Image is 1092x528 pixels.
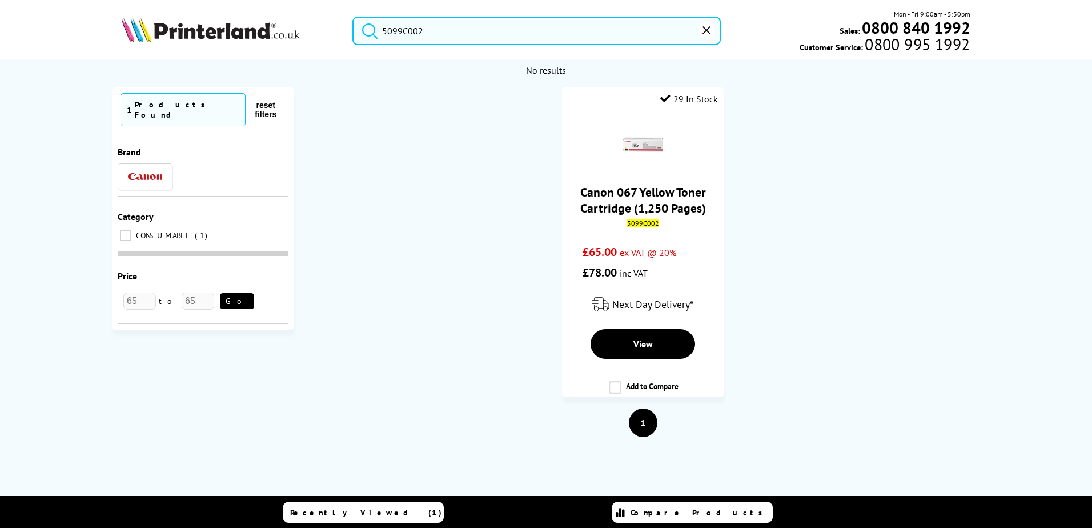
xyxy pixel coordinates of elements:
input: CONSUMABLE 1 [120,230,131,241]
span: Category [118,211,154,222]
span: Price [118,270,137,282]
span: inc VAT [620,267,648,279]
input: Search product or brand [352,17,721,45]
button: Go [220,293,254,309]
img: Printerland Logo [122,17,300,42]
img: Canon-5103C002AA-067-Yellow-Toner-Small.png [623,125,663,165]
mark: 5099C002 [627,219,659,227]
span: 1 [195,230,210,241]
span: Sales: [840,25,860,36]
a: 0800 840 1992 [860,22,970,33]
span: to [156,296,182,306]
a: Canon 067 Yellow Toner Cartridge (1,250 Pages) [580,184,706,216]
a: View [591,329,696,359]
span: Customer Service: [800,39,970,53]
img: Canon [128,173,162,181]
div: modal_delivery [568,289,718,321]
b: 0800 840 1992 [862,17,970,38]
span: Compare Products [631,507,769,518]
a: Recently Viewed (1) [283,502,444,523]
span: 1 [127,104,132,115]
div: 29 In Stock [660,93,718,105]
span: Brand [118,146,141,158]
input: 65 [182,293,214,310]
span: CONSUMABLE [133,230,194,241]
a: Compare Products [612,502,773,523]
span: ex VAT @ 20% [620,247,676,258]
div: No results [127,65,965,76]
input: 65 [123,293,156,310]
span: £78.00 [583,265,617,280]
div: Products Found [135,99,239,120]
span: Mon - Fri 9:00am - 5:30pm [894,9,970,19]
span: View [633,338,653,350]
span: Next Day Delivery* [612,298,693,311]
span: 0800 995 1992 [863,39,970,50]
label: Add to Compare [609,381,679,403]
button: reset filters [246,100,286,119]
a: Printerland Logo [122,17,338,45]
span: £65.00 [583,245,617,259]
span: Recently Viewed (1) [290,507,442,518]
